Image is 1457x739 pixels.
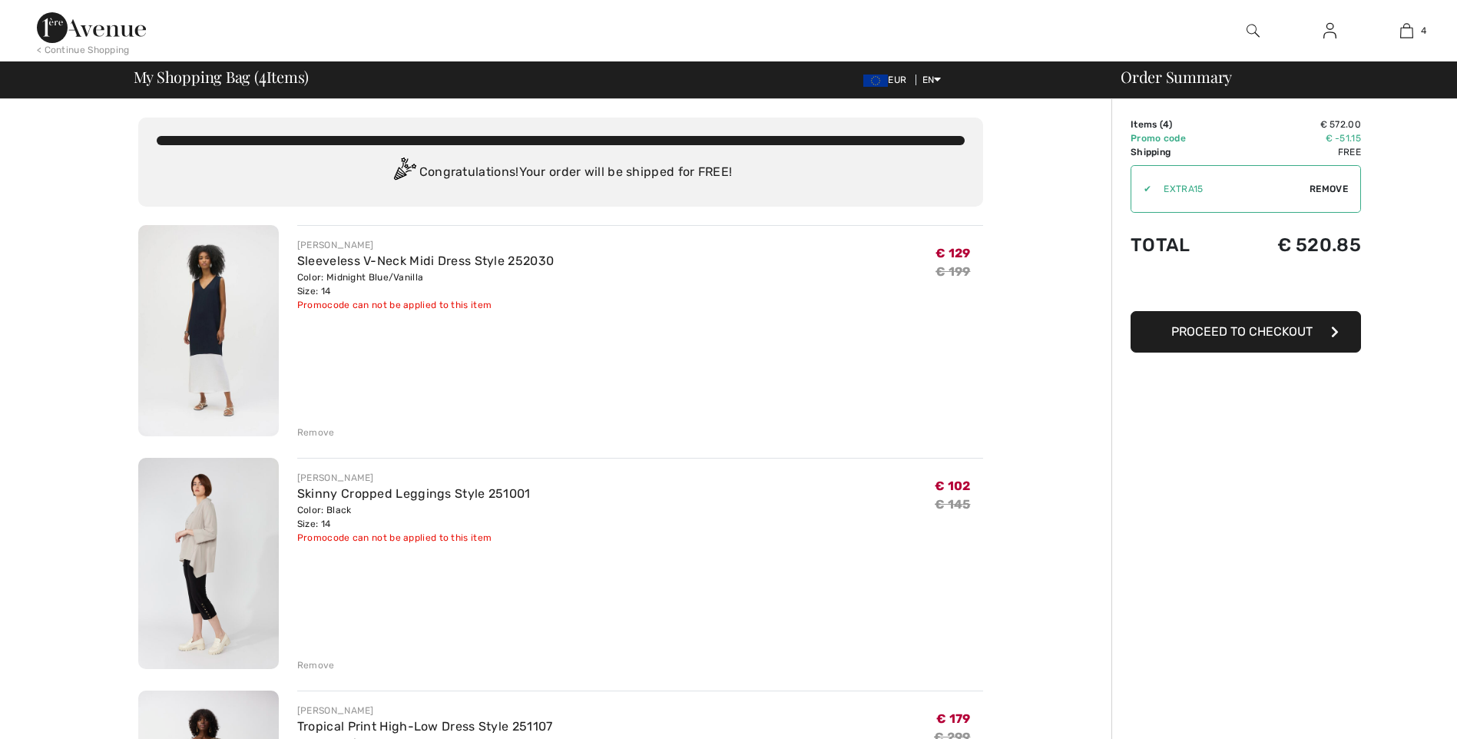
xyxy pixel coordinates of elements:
td: Shipping [1131,145,1226,159]
div: Color: Black Size: 14 [297,503,531,531]
span: € 102 [935,479,971,493]
button: Proceed to Checkout [1131,311,1361,353]
div: [PERSON_NAME] [297,471,531,485]
iframe: Find more information here [1170,300,1457,739]
td: Items ( ) [1131,118,1226,131]
span: € 129 [935,246,971,260]
iframe: PayPal [1131,271,1361,306]
div: ✔ [1131,182,1151,196]
s: € 199 [935,264,971,279]
img: Congratulation2.svg [389,157,419,188]
div: Order Summary [1102,69,1448,85]
div: [PERSON_NAME] [297,704,553,717]
td: € -51.15 [1226,131,1361,145]
a: Skinny Cropped Leggings Style 251001 [297,486,531,501]
div: Color: Midnight Blue/Vanilla Size: 14 [297,270,554,298]
div: [PERSON_NAME] [297,238,554,252]
img: search the website [1247,22,1260,40]
td: € 520.85 [1226,219,1361,271]
td: Total [1131,219,1226,271]
span: € 179 [936,711,971,726]
div: Promocode can not be applied to this item [297,298,554,312]
img: 1ère Avenue [37,12,146,43]
div: Promocode can not be applied to this item [297,531,531,545]
td: Promo code [1131,131,1226,145]
img: Sleeveless V-Neck Midi Dress Style 252030 [138,225,279,436]
span: 4 [1163,119,1169,130]
a: Sign In [1311,22,1349,41]
img: Skinny Cropped Leggings Style 251001 [138,458,279,669]
input: Promo code [1151,166,1310,212]
span: EN [922,75,942,85]
span: Remove [1310,182,1348,196]
a: Sleeveless V-Neck Midi Dress Style 252030 [297,254,554,268]
div: Remove [297,658,335,672]
td: Free [1226,145,1361,159]
img: My Info [1323,22,1336,40]
span: My Shopping Bag ( Items) [134,69,310,85]
a: 4 [1369,22,1444,40]
div: < Continue Shopping [37,43,130,57]
div: Congratulations! Your order will be shipped for FREE! [157,157,965,188]
span: 4 [259,65,267,85]
td: € 572.00 [1226,118,1361,131]
s: € 145 [935,497,971,512]
span: EUR [863,75,912,85]
span: 4 [1421,24,1426,38]
div: Remove [297,426,335,439]
img: Euro [863,75,888,87]
img: My Bag [1400,22,1413,40]
a: Tropical Print High-Low Dress Style 251107 [297,719,553,734]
